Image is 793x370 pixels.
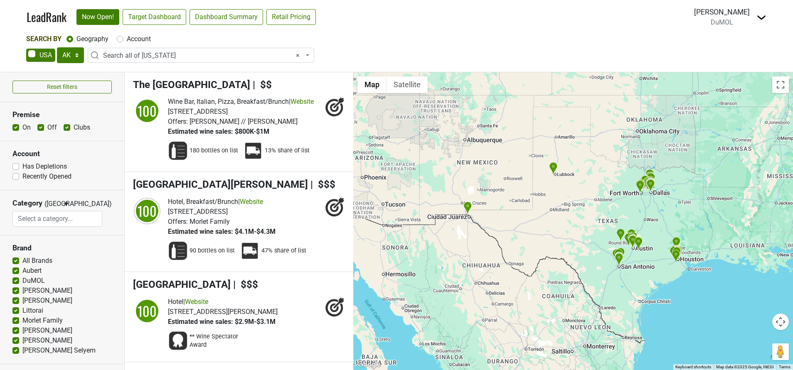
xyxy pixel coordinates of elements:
h3: Account [12,149,112,158]
span: | $$$ [233,279,258,290]
span: Estimated wine sales: $4.1M-$4.3M [168,228,276,235]
label: Geography [76,34,108,44]
span: Estimated wine sales: $800K-$1M [168,127,269,135]
div: Austin Country Club [628,233,636,247]
img: Wine List [168,241,188,261]
span: Morlet Family [190,218,230,225]
button: Keyboard shortcuts [675,364,711,370]
div: The Funky Door Bistro & Wine Room [549,162,558,176]
a: Terms (opens in new tab) [779,365,791,369]
img: Award [168,331,188,351]
span: ** Wine Spectator Award [190,333,244,349]
span: Wine Bar, Italian, Pizza, Breakfast/Brunch [168,98,289,105]
label: [PERSON_NAME] [22,336,72,345]
label: Has Depletions [22,162,67,172]
h3: Brand [12,244,112,252]
span: [GEOGRAPHIC_DATA][PERSON_NAME] [133,179,308,190]
img: quadrant_split.svg [133,97,161,125]
span: ([GEOGRAPHIC_DATA]) [44,199,61,211]
div: Hyatt Regency Dallas — Crown Block [646,179,655,193]
div: Casa do Brasil [629,232,638,245]
div: River Crest Country Club [635,179,644,193]
span: Offers: [168,118,188,125]
span: | $$ [253,79,272,91]
label: Aubert [22,266,42,276]
div: La Cantera Resort & Spa - Signature Restaurant [612,249,621,262]
a: LeadRank [27,8,66,26]
label: Account [127,34,151,44]
div: Pappas Bros Steakhouse - Dallas [645,177,653,191]
label: On [22,123,31,132]
div: 100 [135,98,160,123]
span: DuMOL [711,18,733,26]
label: All Brands [22,256,52,266]
div: J Prime Steakhouse [614,249,623,262]
div: June's [628,235,637,249]
div: Greater Houston Gun Club [672,250,680,263]
span: 47% share of list [261,247,306,255]
a: Retail Pricing [266,9,316,25]
button: Reset filters [12,81,112,93]
div: Neighborhood Services - The Original [646,177,655,191]
span: Hotel [168,298,183,306]
div: | [168,97,314,107]
img: Dropdown Menu [756,12,766,22]
span: | $$$ [310,179,335,190]
label: [PERSON_NAME] [22,326,72,336]
label: DuMOL [22,276,45,286]
div: 100 [135,299,160,323]
span: Offers: [168,218,188,225]
h3: Premise [12,110,112,119]
span: Map data ©2025 Google, INEGI [716,365,774,369]
button: Drag Pegman onto the map to open Street View [772,343,789,360]
span: Search all of Texas [103,51,304,61]
label: Off [47,123,57,132]
span: [STREET_ADDRESS][PERSON_NAME] [168,308,278,316]
div: Hyatt Regency Lost Pines Resort and Spa [634,237,643,250]
div: Corner Wines & Wine Bar [647,173,655,186]
a: Open this area in Google Maps (opens a new window) [355,359,383,370]
div: [PERSON_NAME] [694,7,750,17]
label: Morlet Family [22,316,63,326]
img: quadrant_split.svg [133,297,161,325]
div: Roots and Water Wine Southlake [640,175,649,189]
input: Select a category... [13,211,102,227]
div: Zinc Bistro & Wine Bar [615,253,623,267]
div: 100 [135,198,160,223]
div: The Argyle [615,252,623,265]
span: Hotel, Breakfast/Brunch [168,198,238,206]
div: The Grove Wine Bar - Cedar Park [627,229,636,243]
div: Omni PGA Frisco Resort [645,169,654,183]
div: | [168,297,278,307]
div: Haywire [670,245,679,259]
a: Dashboard Summary [190,9,263,25]
label: [PERSON_NAME] [22,296,72,306]
span: Estimated wine sales: $2.9M-$3.1M [168,318,276,326]
div: The Ritz-Carlton Dallas, Las Colinas [643,177,652,191]
div: Kirby's Prime Steakhouse [672,237,681,250]
div: Cafe Central [463,201,472,215]
button: Map camera controls [772,314,789,330]
label: Recently Opened [22,172,71,181]
button: Show street map [357,76,387,93]
span: Search all of Texas [88,48,314,63]
label: [PERSON_NAME] Selyem [22,345,96,355]
img: Google [355,359,383,370]
span: [GEOGRAPHIC_DATA] [133,279,231,290]
span: [STREET_ADDRESS] [168,208,228,216]
div: Put a Cork In It Wine Shop [636,180,645,194]
div: Steiner Ranch Steakhouse [626,232,635,245]
span: 13% share of list [265,147,310,155]
span: Remove all items [296,51,300,61]
span: Search By [26,35,62,43]
div: Perry's Steakhouse - Grapevine [641,175,650,189]
div: Del Frisco's Double Eagle - Fort Worth [636,179,645,193]
img: Percent Distributor Share [243,141,263,161]
div: Escondido Golf and Lake Club [616,228,625,242]
span: [STREET_ADDRESS] [168,108,228,115]
h3: Category [12,199,42,208]
span: [PERSON_NAME] // [PERSON_NAME] [190,118,298,125]
label: [PERSON_NAME] [22,286,72,296]
img: Percent Distributor Share [240,241,260,261]
label: Clubs [74,123,90,132]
